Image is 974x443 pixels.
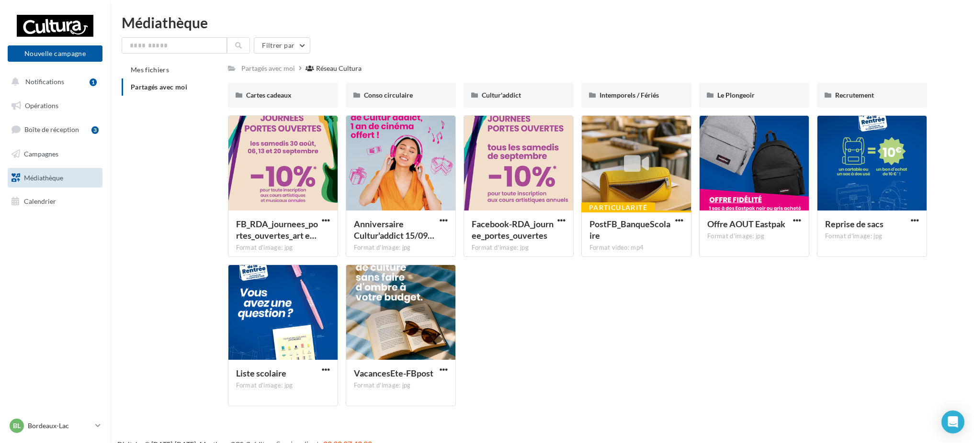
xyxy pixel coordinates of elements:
[589,219,670,241] span: PostFB_BanqueScolaire
[364,91,413,99] span: Conso circulaire
[6,144,104,164] a: Campagnes
[717,91,755,99] span: Le Plongeoir
[354,368,433,378] span: VacancesEte-FBpost
[131,83,187,91] span: Partagés avec moi
[6,168,104,188] a: Médiathèque
[13,421,21,431] span: BL
[122,15,963,30] div: Médiathèque
[482,91,521,99] span: Cultur'addict
[28,421,91,431] p: Bordeaux-Lac
[24,150,58,158] span: Campagnes
[8,417,102,435] a: BL Bordeaux-Lac
[25,78,64,86] span: Notifications
[236,244,330,252] div: Format d'image: jpg
[236,381,330,390] div: Format d'image: jpg
[316,64,362,73] div: Réseau Cultura
[6,72,101,92] button: Notifications 1
[354,381,448,390] div: Format d'image: jpg
[354,219,434,241] span: Anniversaire Cultur'addict 15/09 au 28/09
[581,202,655,213] div: Particularité
[835,91,874,99] span: Recrutement
[6,119,104,140] a: Boîte de réception3
[707,232,801,241] div: Format d'image: jpg
[6,96,104,116] a: Opérations
[941,410,964,433] div: Open Intercom Messenger
[236,219,318,241] span: FB_RDA_journees_portes_ouvertes_art et musique
[825,232,919,241] div: Format d'image: jpg
[254,37,310,54] button: Filtrer par
[6,191,104,211] a: Calendrier
[241,64,295,73] div: Partagés avec moi
[472,244,566,252] div: Format d'image: jpg
[91,126,99,134] div: 3
[25,101,58,110] span: Opérations
[354,244,448,252] div: Format d'image: jpg
[472,219,554,241] span: Facebook-RDA_journee_portes_ouvertes
[24,197,56,205] span: Calendrier
[589,244,683,252] div: Format video: mp4
[236,368,286,378] span: Liste scolaire
[707,219,785,229] span: Offre AOUT Eastpak
[8,45,102,62] button: Nouvelle campagne
[90,78,97,86] div: 1
[825,219,883,229] span: Reprise de sacs
[600,91,659,99] span: Intemporels / Fériés
[24,125,79,133] span: Boîte de réception
[131,66,169,74] span: Mes fichiers
[246,91,292,99] span: Cartes cadeaux
[24,173,63,181] span: Médiathèque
